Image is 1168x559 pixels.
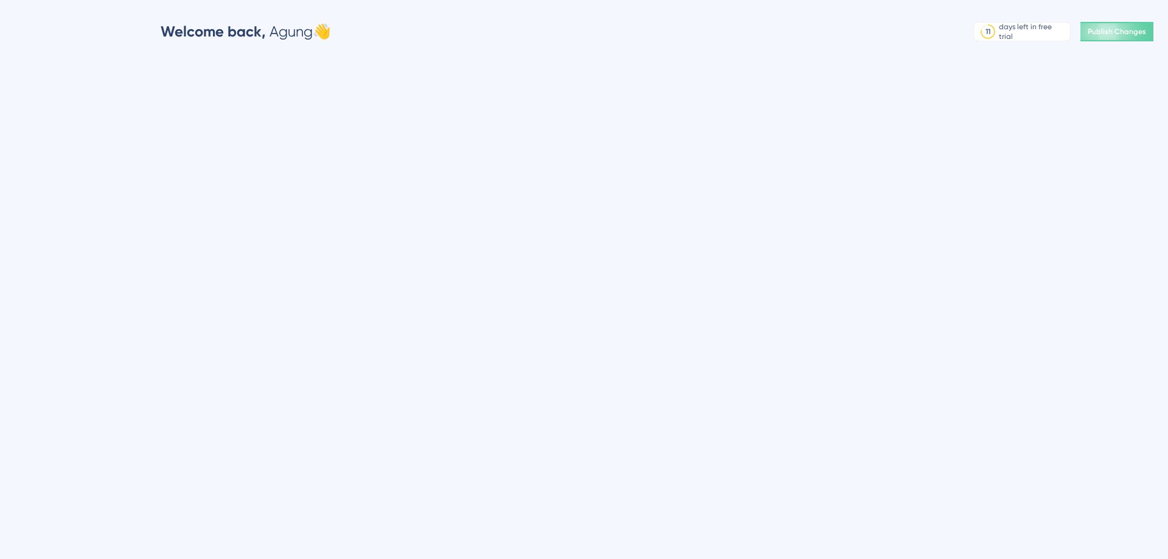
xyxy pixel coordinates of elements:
button: Publish Changes [1080,22,1153,41]
div: Agung 👋 [161,22,331,41]
div: 11 [985,27,990,36]
span: Welcome back, [161,23,266,40]
span: Publish Changes [1088,27,1146,36]
div: days left in free trial [999,22,1066,41]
